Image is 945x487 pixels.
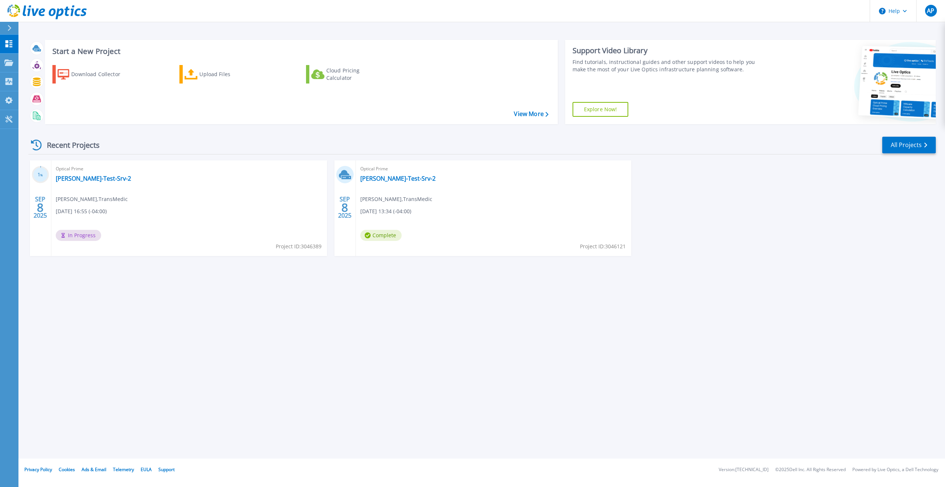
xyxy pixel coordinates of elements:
a: Ads & Email [82,466,106,473]
a: Telemetry [113,466,134,473]
div: Support Video Library [573,46,764,55]
div: SEP 2025 [33,194,47,221]
a: [PERSON_NAME]-Test-Srv-2 [360,175,436,182]
a: All Projects [882,137,936,153]
a: Explore Now! [573,102,629,117]
h3: Start a New Project [52,47,548,55]
span: [PERSON_NAME] , TransMedic [56,195,128,203]
li: Powered by Live Optics, a Dell Technology [852,467,938,472]
div: Upload Files [199,67,258,82]
a: Support [158,466,175,473]
a: Cloud Pricing Calculator [306,65,388,84]
a: View More [514,110,548,118]
span: In Progress [56,230,101,241]
span: [DATE] 16:55 (-04:00) [56,207,107,215]
span: AP [927,8,934,14]
span: Complete [360,230,402,241]
a: EULA [141,466,152,473]
a: [PERSON_NAME]-Test-Srv-2 [56,175,131,182]
div: Recent Projects [28,136,110,154]
li: Version: [TECHNICAL_ID] [719,467,769,472]
div: Find tutorials, instructional guides and other support videos to help you make the most of your L... [573,58,764,73]
span: % [40,173,43,177]
a: Download Collector [52,65,135,84]
span: Optical Prime [360,165,627,173]
h3: 1 [32,171,49,179]
div: SEP 2025 [338,194,352,221]
span: 8 [341,204,348,211]
a: Upload Files [179,65,262,84]
span: Optical Prime [56,165,323,173]
a: Cookies [59,466,75,473]
span: Project ID: 3046121 [580,242,626,251]
li: © 2025 Dell Inc. All Rights Reserved [775,467,846,472]
span: [PERSON_NAME] , TransMedic [360,195,432,203]
span: Project ID: 3046389 [276,242,322,251]
div: Download Collector [71,67,130,82]
a: Privacy Policy [24,466,52,473]
div: Cloud Pricing Calculator [326,67,385,82]
span: [DATE] 13:34 (-04:00) [360,207,411,215]
span: 8 [37,204,44,211]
